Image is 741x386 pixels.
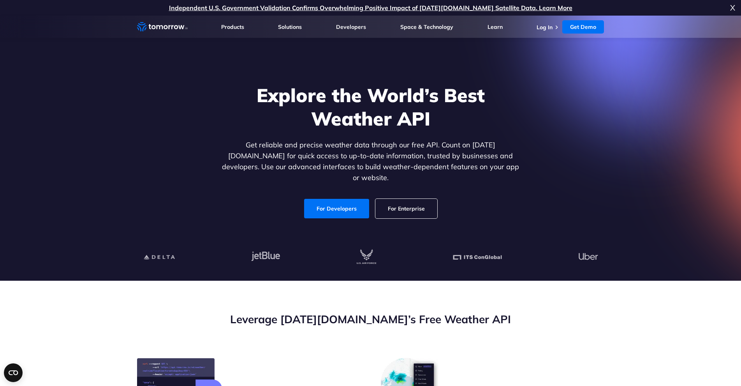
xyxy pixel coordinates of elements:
[4,363,23,382] button: Open CMP widget
[336,23,366,30] a: Developers
[278,23,302,30] a: Solutions
[137,312,604,327] h2: Leverage [DATE][DOMAIN_NAME]’s Free Weather API
[221,23,244,30] a: Products
[137,21,188,33] a: Home link
[169,4,572,12] a: Independent U.S. Government Validation Confirms Overwhelming Positive Impact of [DATE][DOMAIN_NAM...
[304,199,369,218] a: For Developers
[400,23,453,30] a: Space & Technology
[220,83,521,130] h1: Explore the World’s Best Weather API
[375,199,437,218] a: For Enterprise
[562,20,604,34] a: Get Demo
[220,140,521,183] p: Get reliable and precise weather data through our free API. Count on [DATE][DOMAIN_NAME] for quic...
[537,24,553,31] a: Log In
[488,23,503,30] a: Learn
